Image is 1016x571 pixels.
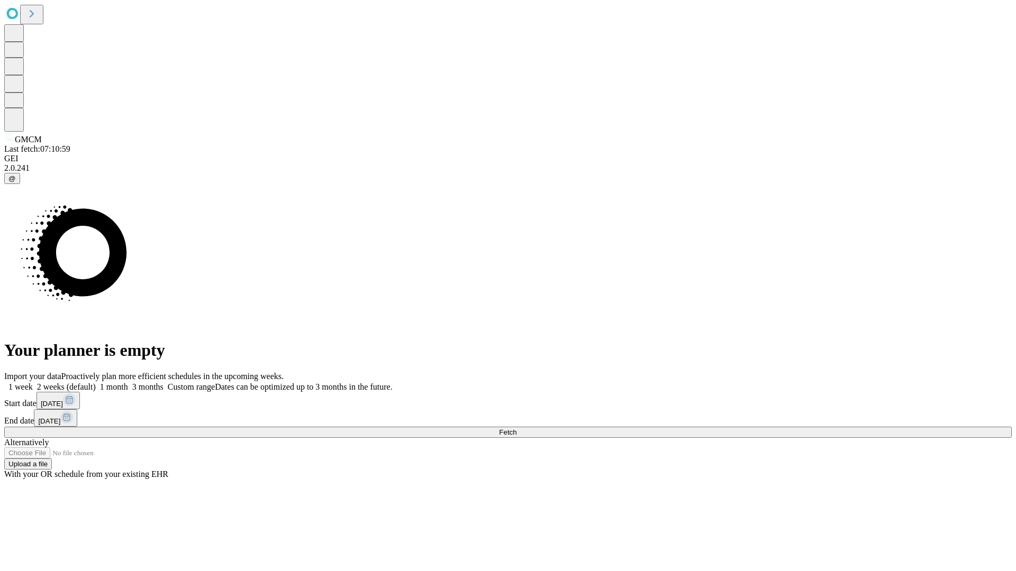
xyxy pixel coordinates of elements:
[37,382,96,391] span: 2 weeks (default)
[61,372,284,381] span: Proactively plan more efficient schedules in the upcoming weeks.
[4,163,1012,173] div: 2.0.241
[37,392,80,409] button: [DATE]
[4,154,1012,163] div: GEI
[15,135,42,144] span: GMCM
[4,469,168,478] span: With your OR schedule from your existing EHR
[4,438,49,447] span: Alternatively
[4,340,1012,360] h1: Your planner is empty
[8,382,33,391] span: 1 week
[4,372,61,381] span: Import your data
[4,409,1012,427] div: End date
[132,382,164,391] span: 3 months
[4,144,70,153] span: Last fetch: 07:10:59
[4,392,1012,409] div: Start date
[8,174,16,182] span: @
[215,382,392,391] span: Dates can be optimized up to 3 months in the future.
[34,409,77,427] button: [DATE]
[38,417,60,425] span: [DATE]
[168,382,215,391] span: Custom range
[499,428,516,436] span: Fetch
[100,382,128,391] span: 1 month
[41,400,63,408] span: [DATE]
[4,173,20,184] button: @
[4,427,1012,438] button: Fetch
[4,458,52,469] button: Upload a file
